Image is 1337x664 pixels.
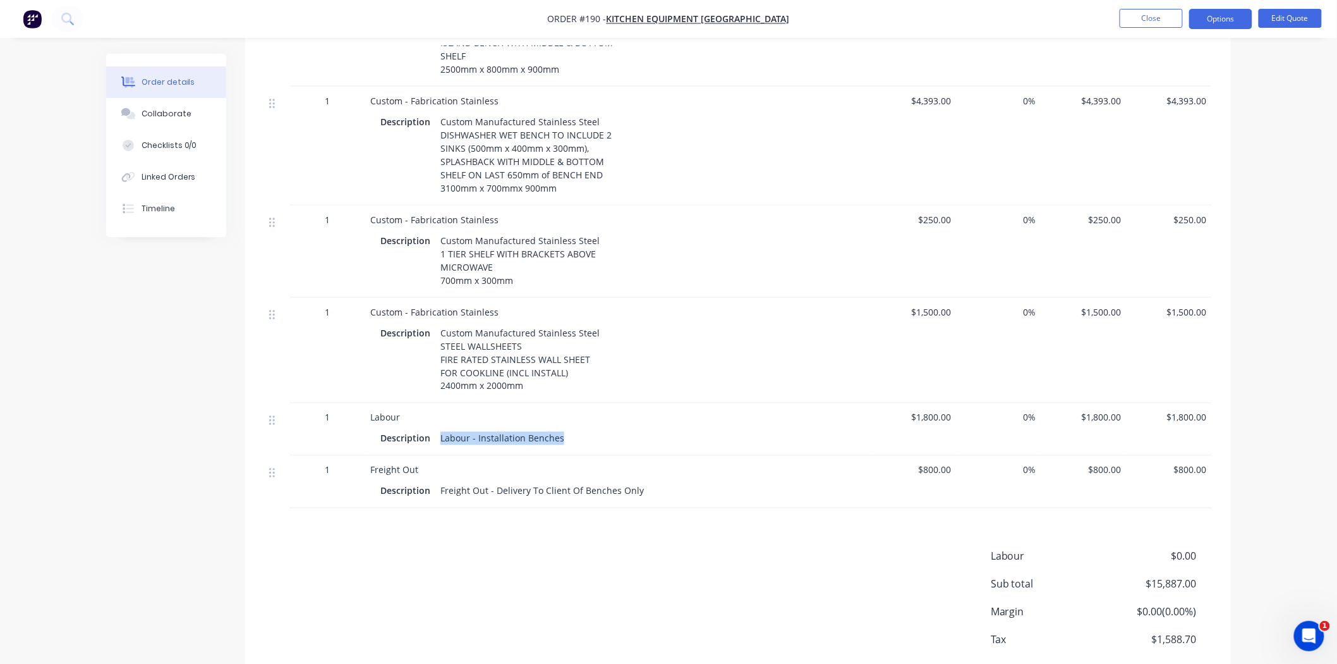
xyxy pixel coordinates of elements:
div: Custom Manufactured Stainless Steel ISLAND BENCH WITH MIDDLE & BOTTOM SHELF 2500mm x 800mm x 900mm [435,20,618,78]
span: 0% [961,94,1036,108]
span: Labour [991,549,1103,564]
div: Description [380,113,435,131]
iframe: Intercom live chat [1294,621,1324,651]
div: Custom Manufactured Stainless Steel 1 TIER SHELF WITH BRACKETS ABOVE MICROWAVE 700mm x 300mm [435,231,605,290]
button: Order details [106,66,226,98]
span: Margin [991,605,1103,620]
div: Linked Orders [142,171,196,183]
span: $1,800.00 [1132,411,1207,424]
div: Description [380,231,435,250]
span: Freight Out [370,464,418,476]
span: $4,393.00 [1132,94,1207,108]
div: Description [380,482,435,500]
img: Factory [23,9,42,28]
span: Tax [991,632,1103,648]
span: $1,800.00 [1046,411,1122,424]
span: $250.00 [1132,213,1207,226]
span: $250.00 [1046,213,1122,226]
a: KITCHEN EQUIPMENT [GEOGRAPHIC_DATA] [607,13,790,25]
div: Collaborate [142,108,191,120]
span: $1,500.00 [1046,305,1122,319]
div: Labour - Installation Benches [435,429,569,448]
span: 0% [961,464,1036,477]
span: Order #190 - [548,13,607,25]
span: 1 [325,305,330,319]
div: Description [380,429,435,448]
button: Close [1120,9,1183,28]
span: $4,393.00 [876,94,951,108]
span: $800.00 [1132,464,1207,477]
div: Timeline [142,203,175,214]
span: $1,500.00 [876,305,951,319]
span: $15,887.00 [1103,577,1197,592]
span: $0.00 [1103,549,1197,564]
div: Freight Out - Delivery To Client Of Benches Only [435,482,649,500]
span: 0% [961,411,1036,424]
button: Edit Quote [1259,9,1322,28]
span: 0% [961,305,1036,319]
div: Description [380,324,435,342]
span: $1,800.00 [876,411,951,424]
span: Sub total [991,577,1103,592]
span: 1 [1320,621,1330,631]
button: Collaborate [106,98,226,130]
span: 1 [325,213,330,226]
button: Checklists 0/0 [106,130,226,161]
span: $4,393.00 [1046,94,1122,108]
span: Labour [370,412,400,424]
span: $800.00 [876,464,951,477]
span: 1 [325,464,330,477]
span: $800.00 [1046,464,1122,477]
span: $1,588.70 [1103,632,1197,648]
button: Timeline [106,193,226,224]
span: Custom - Fabrication Stainless [370,95,499,107]
div: Custom Manufactured Stainless Steel STEEL WALLSHEETS FIRE RATED STAINLESS WALL SHEET FOR COOKLINE... [435,324,605,395]
span: $1,500.00 [1132,305,1207,319]
span: 1 [325,411,330,424]
div: Custom Manufactured Stainless Steel DISHWASHER WET BENCH TO INCLUDE 2 SINKS (500mm x 400mm x 300m... [435,113,617,197]
span: $250.00 [876,213,951,226]
button: Options [1189,9,1252,29]
button: Linked Orders [106,161,226,193]
span: 1 [325,94,330,108]
span: 0% [961,213,1036,226]
div: Order details [142,77,195,88]
span: Custom - Fabrication Stainless [370,306,499,318]
span: $0.00 ( 0.00 %) [1103,605,1197,620]
div: Checklists 0/0 [142,140,197,151]
span: Custom - Fabrication Stainless [370,214,499,226]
